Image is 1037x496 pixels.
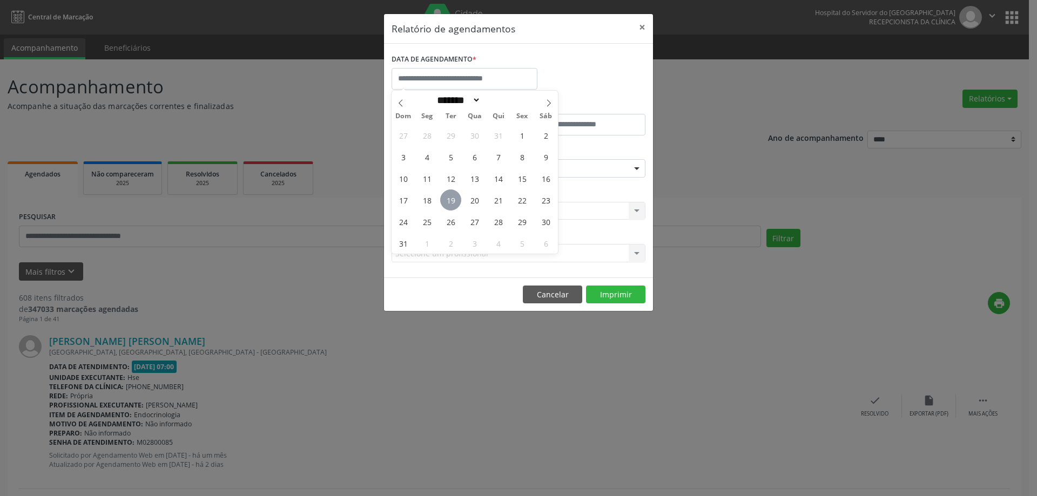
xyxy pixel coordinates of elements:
span: Agosto 31, 2025 [393,233,414,254]
span: Agosto 3, 2025 [393,146,414,167]
span: Agosto 18, 2025 [416,189,437,210]
span: Agosto 28, 2025 [488,211,509,232]
input: Year [481,94,516,106]
span: Julho 27, 2025 [393,125,414,146]
span: Agosto 25, 2025 [416,211,437,232]
span: Setembro 5, 2025 [511,233,533,254]
span: Agosto 8, 2025 [511,146,533,167]
span: Agosto 5, 2025 [440,146,461,167]
span: Agosto 30, 2025 [535,211,556,232]
span: Agosto 16, 2025 [535,168,556,189]
button: Imprimir [586,286,645,304]
span: Agosto 9, 2025 [535,146,556,167]
button: Close [631,14,653,40]
span: Agosto 17, 2025 [393,189,414,210]
span: Julho 31, 2025 [488,125,509,146]
h5: Relatório de agendamentos [392,22,515,36]
span: Agosto 2, 2025 [535,125,556,146]
span: Agosto 26, 2025 [440,211,461,232]
span: Agosto 19, 2025 [440,189,461,210]
span: Agosto 27, 2025 [464,211,485,232]
span: Setembro 6, 2025 [535,233,556,254]
span: Setembro 1, 2025 [416,233,437,254]
span: Qua [463,113,487,120]
span: Agosto 15, 2025 [511,168,533,189]
span: Agosto 22, 2025 [511,189,533,210]
select: Month [433,94,481,106]
span: Julho 29, 2025 [440,125,461,146]
span: Qui [487,113,510,120]
span: Agosto 12, 2025 [440,168,461,189]
span: Agosto 13, 2025 [464,168,485,189]
span: Dom [392,113,415,120]
span: Ter [439,113,463,120]
span: Agosto 6, 2025 [464,146,485,167]
span: Agosto 1, 2025 [511,125,533,146]
span: Agosto 4, 2025 [416,146,437,167]
span: Sáb [534,113,558,120]
span: Setembro 2, 2025 [440,233,461,254]
span: Sex [510,113,534,120]
span: Seg [415,113,439,120]
span: Julho 28, 2025 [416,125,437,146]
span: Agosto 21, 2025 [488,189,509,210]
span: Agosto 29, 2025 [511,211,533,232]
span: Agosto 14, 2025 [488,168,509,189]
span: Julho 30, 2025 [464,125,485,146]
label: DATA DE AGENDAMENTO [392,51,476,68]
span: Agosto 24, 2025 [393,211,414,232]
span: Agosto 23, 2025 [535,189,556,210]
button: Cancelar [523,286,582,304]
span: Setembro 4, 2025 [488,233,509,254]
span: Setembro 3, 2025 [464,233,485,254]
span: Agosto 11, 2025 [416,168,437,189]
label: ATÉ [521,97,645,114]
span: Agosto 7, 2025 [488,146,509,167]
span: Agosto 20, 2025 [464,189,485,210]
span: Agosto 10, 2025 [393,168,414,189]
